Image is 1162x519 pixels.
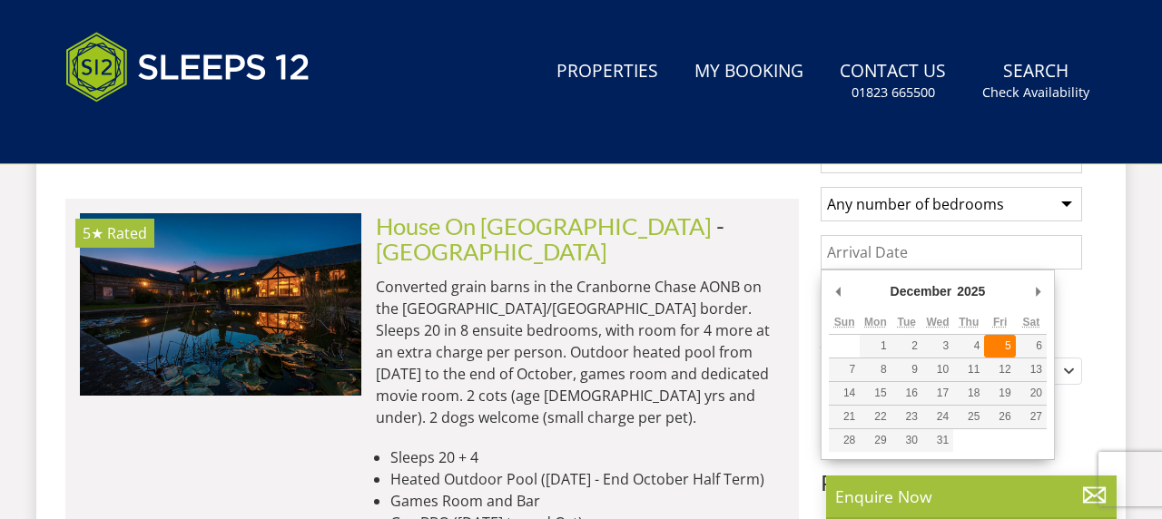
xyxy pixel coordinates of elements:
[860,406,891,428] button: 22
[1023,316,1040,328] abbr: Saturday
[390,490,784,512] li: Games Room and Bar
[860,358,891,381] button: 8
[821,471,1082,495] h3: Pets
[954,278,988,305] div: 2025
[376,276,784,428] p: Converted grain barns in the Cranborne Chase AONB on the [GEOGRAPHIC_DATA]/[GEOGRAPHIC_DATA] bord...
[864,316,887,328] abbr: Monday
[888,278,955,305] div: December
[835,485,1108,508] p: Enquire Now
[860,382,891,405] button: 15
[982,83,1089,102] small: Check Availability
[984,335,1015,357] button: 5
[922,335,953,357] button: 3
[1016,382,1047,405] button: 20
[80,213,361,395] img: house-on-the-hill-large-holiday-home-accommodation-wiltshire-sleeps-16.original.jpg
[922,406,953,428] button: 24
[80,213,361,395] a: 5★ Rated
[891,358,922,381] button: 9
[897,316,915,328] abbr: Tuesday
[891,429,922,452] button: 30
[107,223,147,243] span: Rated
[390,446,784,468] li: Sleeps 20 + 4
[959,316,979,328] abbr: Thursday
[922,382,953,405] button: 17
[829,429,860,452] button: 28
[829,278,847,305] button: Previous Month
[83,223,103,243] span: House On The Hill has a 5 star rating under the Quality in Tourism Scheme
[953,358,984,381] button: 11
[860,335,891,357] button: 1
[1029,278,1047,305] button: Next Month
[953,382,984,405] button: 18
[891,335,922,357] button: 2
[56,123,247,139] iframe: Customer reviews powered by Trustpilot
[953,406,984,428] button: 25
[852,83,935,102] small: 01823 665500
[832,52,953,111] a: Contact Us01823 665500
[922,358,953,381] button: 10
[953,335,984,357] button: 4
[829,406,860,428] button: 21
[65,22,310,113] img: Sleeps 12
[829,358,860,381] button: 7
[975,52,1097,111] a: SearchCheck Availability
[549,52,665,93] a: Properties
[390,468,784,490] li: Heated Outdoor Pool ([DATE] - End October Half Term)
[376,212,712,240] a: House On [GEOGRAPHIC_DATA]
[376,238,607,265] a: [GEOGRAPHIC_DATA]
[1016,358,1047,381] button: 13
[984,358,1015,381] button: 12
[829,382,860,405] button: 14
[1016,335,1047,357] button: 6
[821,235,1082,269] input: Arrival Date
[891,406,922,428] button: 23
[860,429,891,452] button: 29
[984,406,1015,428] button: 26
[687,52,811,93] a: My Booking
[376,212,724,265] span: -
[993,316,1007,328] abbr: Friday
[926,316,949,328] abbr: Wednesday
[891,382,922,405] button: 16
[984,382,1015,405] button: 19
[1016,406,1047,428] button: 27
[922,429,953,452] button: 31
[834,316,855,328] abbr: Sunday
